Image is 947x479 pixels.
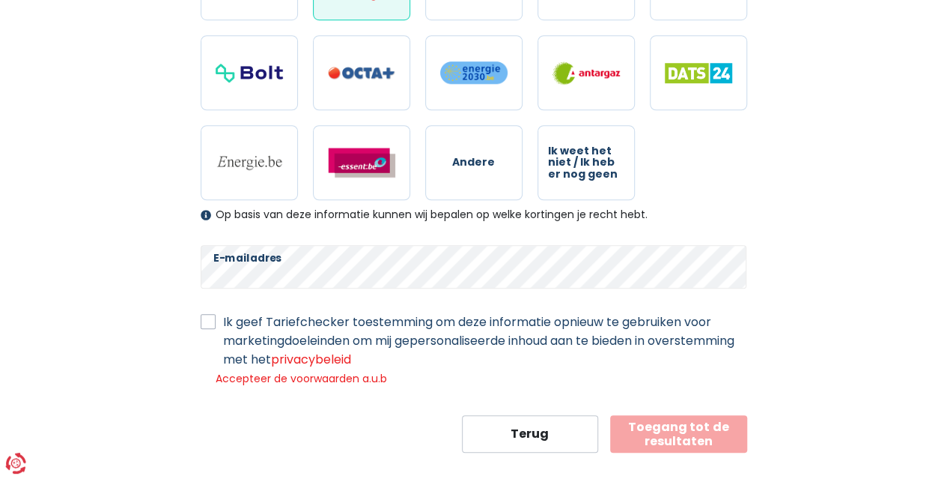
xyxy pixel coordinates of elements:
[201,208,747,221] div: Op basis van deze informatie kunnen wij bepalen op welke kortingen je recht hebt.
[328,148,395,178] img: Essent
[328,67,395,79] img: Octa+
[552,61,620,85] img: Antargaz
[223,313,747,369] label: Ik geef Tariefchecker toestemming om deze informatie opnieuw te gebruiken voor marketingdoeleinde...
[440,61,508,85] img: Energie2030
[452,157,495,168] span: Andere
[462,415,599,453] button: Terug
[271,351,351,368] a: privacybeleid
[216,64,283,82] img: Bolt
[610,415,747,453] button: Toegang tot de resultaten
[216,154,283,171] img: Energie.be
[548,145,624,180] span: Ik weet het niet / Ik heb er nog geen
[665,63,732,83] img: Dats 24
[201,372,747,385] div: Accepteer de voorwaarden a.u.b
